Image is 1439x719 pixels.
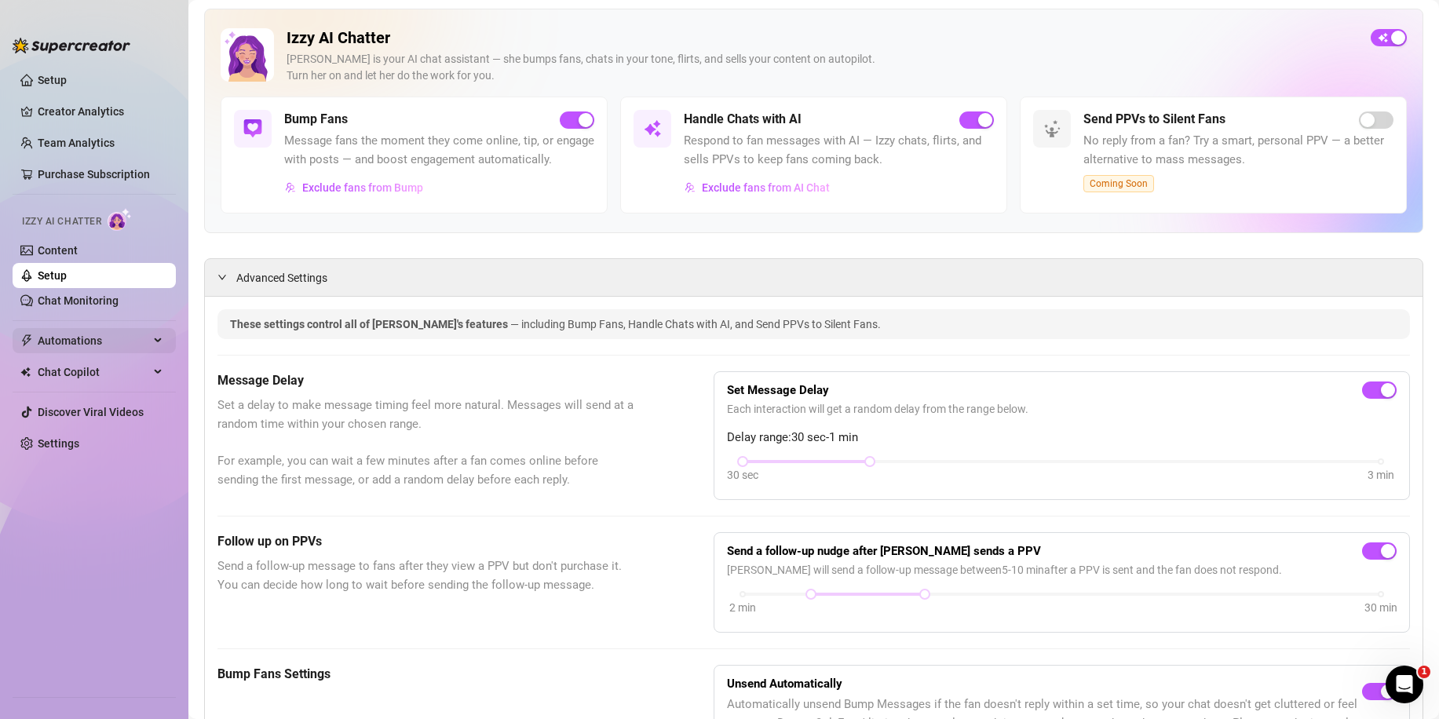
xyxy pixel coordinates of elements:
strong: Unsend Automatically [727,677,842,691]
a: Chat Monitoring [38,294,119,307]
span: Respond to fan messages with AI — Izzy chats, flirts, and sells PPVs to keep fans coming back. [684,132,994,169]
strong: Send a follow-up nudge after [PERSON_NAME] sends a PPV [727,544,1041,558]
span: Send a follow-up message to fans after they view a PPV but don't purchase it. You can decide how ... [217,557,635,594]
div: expanded [217,268,236,286]
a: Setup [38,269,67,282]
h5: Message Delay [217,371,635,390]
div: 3 min [1368,466,1394,484]
span: Set a delay to make message timing feel more natural. Messages will send at a random time within ... [217,396,635,489]
img: Izzy AI Chatter [221,28,274,82]
img: AI Chatter [108,208,132,231]
img: svg%3e [1043,119,1061,138]
div: 2 min [729,599,756,616]
strong: Set Message Delay [727,383,829,397]
span: Exclude fans from Bump [302,181,423,194]
span: Izzy AI Chatter [22,214,101,229]
img: svg%3e [643,119,662,138]
span: [PERSON_NAME] will send a follow-up message between 5 - 10 min after a PPV is sent and the fan do... [727,561,1397,578]
a: Content [38,244,78,257]
a: Setup [38,74,67,86]
span: Message fans the moment they come online, tip, or engage with posts — and boost engagement automa... [284,132,594,169]
span: Each interaction will get a random delay from the range below. [727,400,1397,418]
span: Coming Soon [1083,175,1154,192]
span: — including Bump Fans, Handle Chats with AI, and Send PPVs to Silent Fans. [510,318,881,330]
h5: Send PPVs to Silent Fans [1083,110,1225,129]
span: Automations [38,328,149,353]
img: svg%3e [285,182,296,193]
a: Team Analytics [38,137,115,149]
h5: Handle Chats with AI [684,110,802,129]
button: Exclude fans from AI Chat [684,175,831,200]
span: Chat Copilot [38,359,149,385]
a: Purchase Subscription [38,162,163,187]
button: Exclude fans from Bump [284,175,424,200]
span: These settings control all of [PERSON_NAME]'s features [230,318,510,330]
h2: Izzy AI Chatter [287,28,1358,48]
h5: Follow up on PPVs [217,532,635,551]
a: Creator Analytics [38,99,163,124]
img: svg%3e [685,182,696,193]
span: Delay range: 30 sec - 1 min [727,429,1397,447]
img: svg%3e [243,119,262,138]
h5: Bump Fans [284,110,348,129]
a: Discover Viral Videos [38,406,144,418]
div: [PERSON_NAME] is your AI chat assistant — she bumps fans, chats in your tone, flirts, and sells y... [287,51,1358,84]
h5: Bump Fans Settings [217,665,635,684]
div: 30 sec [727,466,758,484]
img: logo-BBDzfeDw.svg [13,38,130,53]
span: Exclude fans from AI Chat [702,181,830,194]
iframe: Intercom live chat [1386,666,1423,703]
span: 1 [1418,666,1430,678]
span: thunderbolt [20,334,33,347]
span: expanded [217,272,227,282]
a: Settings [38,437,79,450]
span: Advanced Settings [236,269,327,287]
img: Chat Copilot [20,367,31,378]
span: No reply from a fan? Try a smart, personal PPV — a better alternative to mass messages. [1083,132,1393,169]
div: 30 min [1364,599,1397,616]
